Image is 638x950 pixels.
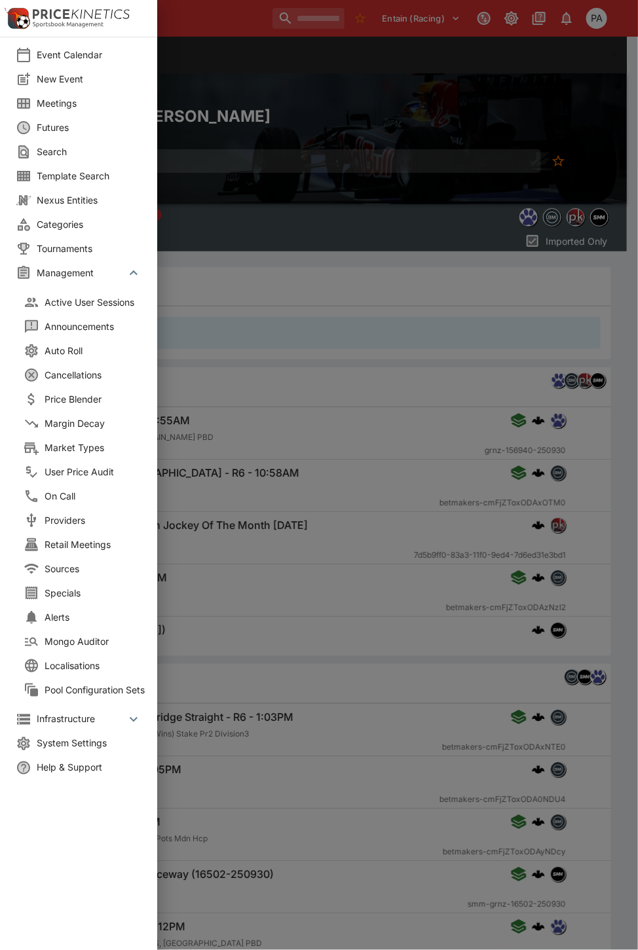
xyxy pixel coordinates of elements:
span: Market Types [45,441,149,454]
span: Help & Support [37,761,141,775]
span: Pool Configuration Sets [45,683,149,697]
span: System Settings [37,737,141,750]
span: Cancellations [45,368,149,382]
span: Active User Sessions [45,295,149,309]
span: Event Calendar [37,48,141,62]
img: PriceKinetics [33,9,130,19]
span: User Price Audit [45,465,149,479]
span: Auto Roll [45,344,149,357]
span: Margin Decay [45,416,149,430]
span: New Event [37,72,141,86]
span: Futures [37,120,141,134]
span: Price Blender [45,392,149,406]
span: Announcements [45,320,149,333]
span: Infrastructure [37,712,126,726]
span: On Call [45,489,149,503]
img: Sportsbook Management [33,22,103,27]
span: Retail Meetings [45,538,149,551]
span: Search [37,145,141,158]
span: Management [37,266,126,280]
span: Categories [37,217,141,231]
span: Specials [45,586,149,600]
span: Tournaments [37,242,141,255]
img: PriceKinetics Logo [4,5,30,31]
span: Nexus Entities [37,193,141,207]
span: Localisations [45,659,149,672]
span: Providers [45,513,149,527]
span: Alerts [45,610,149,624]
span: Template Search [37,169,141,183]
span: Mongo Auditor [45,634,149,648]
span: Meetings [37,96,141,110]
span: Sources [45,562,149,575]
